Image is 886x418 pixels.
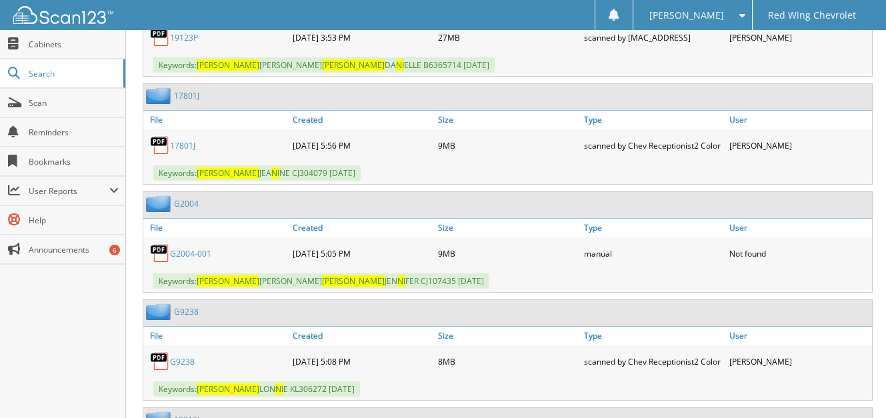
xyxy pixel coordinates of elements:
[153,57,495,73] span: Keywords: [PERSON_NAME] DA ELLE B6365714 [DATE]
[146,303,174,320] img: folder2.png
[768,11,856,19] span: Red Wing Chevrolet
[29,68,117,79] span: Search
[275,383,283,395] span: NI
[435,348,581,375] div: 8MB
[29,97,119,109] span: Scan
[581,219,727,237] a: Type
[726,111,872,129] a: User
[29,127,119,138] span: Reminders
[581,132,727,159] div: scanned by Chev Receptionist2 Color
[197,275,259,287] span: [PERSON_NAME]
[726,240,872,267] div: Not found
[726,132,872,159] div: [PERSON_NAME]
[29,39,119,50] span: Cabinets
[150,135,170,155] img: PDF.png
[289,348,435,375] div: [DATE] 5:08 PM
[819,354,886,418] iframe: Chat Widget
[581,24,727,51] div: scanned by [MAC_ADDRESS]
[146,87,174,104] img: folder2.png
[153,165,361,181] span: Keywords: JEA NE CJ304079 [DATE]
[435,240,581,267] div: 9MB
[726,348,872,375] div: [PERSON_NAME]
[150,243,170,263] img: PDF.png
[271,167,279,179] span: NI
[109,245,120,255] div: 6
[146,195,174,212] img: folder2.png
[581,327,727,345] a: Type
[174,90,199,101] a: 17801J
[726,24,872,51] div: [PERSON_NAME]
[153,273,489,289] span: Keywords: [PERSON_NAME] JEN FER CJ107435 [DATE]
[289,111,435,129] a: Created
[322,275,385,287] span: [PERSON_NAME]
[143,219,289,237] a: File
[649,11,724,19] span: [PERSON_NAME]
[289,132,435,159] div: [DATE] 5:56 PM
[29,156,119,167] span: Bookmarks
[726,327,872,345] a: User
[289,219,435,237] a: Created
[170,140,195,151] a: 17801J
[289,240,435,267] div: [DATE] 5:05 PM
[13,6,113,24] img: scan123-logo-white.svg
[170,32,198,43] a: 19123P
[29,185,109,197] span: User Reports
[726,219,872,237] a: User
[170,356,195,367] a: G9238
[289,327,435,345] a: Created
[396,59,404,71] span: NI
[397,275,405,287] span: NI
[153,381,360,397] span: Keywords: LON E KL306272 [DATE]
[174,198,199,209] a: G2004
[29,215,119,226] span: Help
[581,111,727,129] a: Type
[150,351,170,371] img: PDF.png
[322,59,385,71] span: [PERSON_NAME]
[197,59,259,71] span: [PERSON_NAME]
[581,348,727,375] div: scanned by Chev Receptionist2 Color
[289,24,435,51] div: [DATE] 3:53 PM
[29,244,119,255] span: Announcements
[197,167,259,179] span: [PERSON_NAME]
[174,306,199,317] a: G9238
[435,24,581,51] div: 27MB
[170,248,211,259] a: G2004-001
[197,383,259,395] span: [PERSON_NAME]
[435,132,581,159] div: 9MB
[143,111,289,129] a: File
[435,327,581,345] a: Size
[581,240,727,267] div: manual
[435,219,581,237] a: Size
[143,327,289,345] a: File
[150,27,170,47] img: PDF.png
[435,111,581,129] a: Size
